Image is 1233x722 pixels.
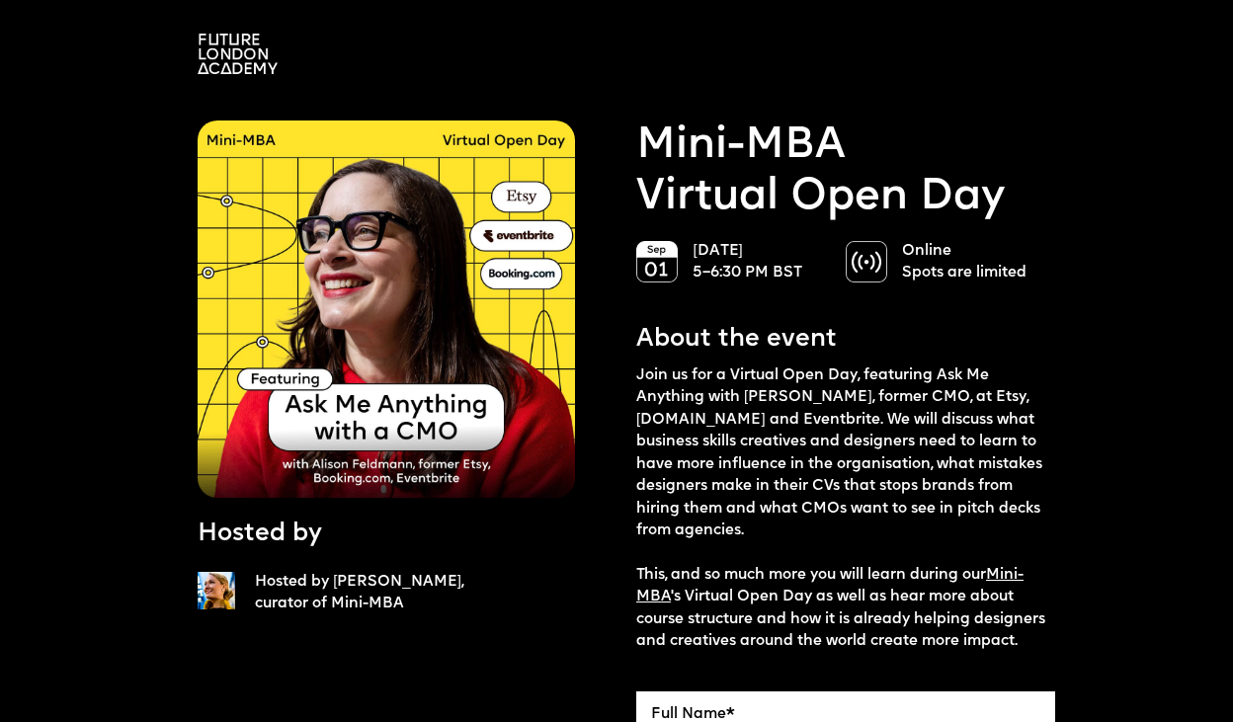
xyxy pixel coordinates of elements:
p: Hosted by [PERSON_NAME], curator of Mini-MBA [255,572,508,616]
p: Hosted by [198,518,322,552]
p: Online Spots are limited [902,241,1035,285]
p: [DATE] 5–6:30 PM BST [693,241,826,285]
img: A logo saying in 3 lines: Future London Academy [198,34,278,74]
a: Mini-MBAVirtual Open Day [636,120,1005,224]
p: Join us for a Virtual Open Day, featuring Ask Me Anything with [PERSON_NAME], former CMO, at Etsy... [636,365,1055,654]
p: About the event [636,323,837,358]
